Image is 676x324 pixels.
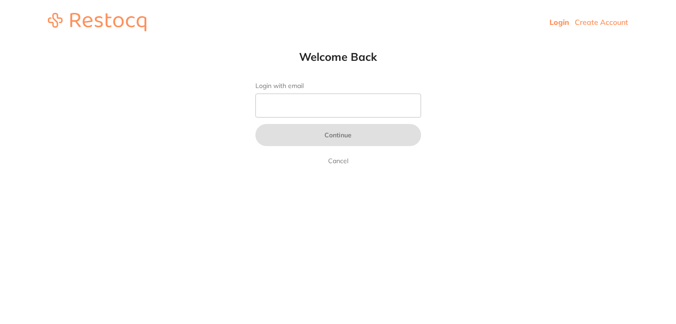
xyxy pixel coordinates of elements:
[237,50,439,64] h1: Welcome Back
[255,82,421,90] label: Login with email
[255,124,421,146] button: Continue
[326,155,350,166] a: Cancel
[575,18,628,27] a: Create Account
[48,13,146,31] img: restocq_logo.svg
[549,18,569,27] a: Login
